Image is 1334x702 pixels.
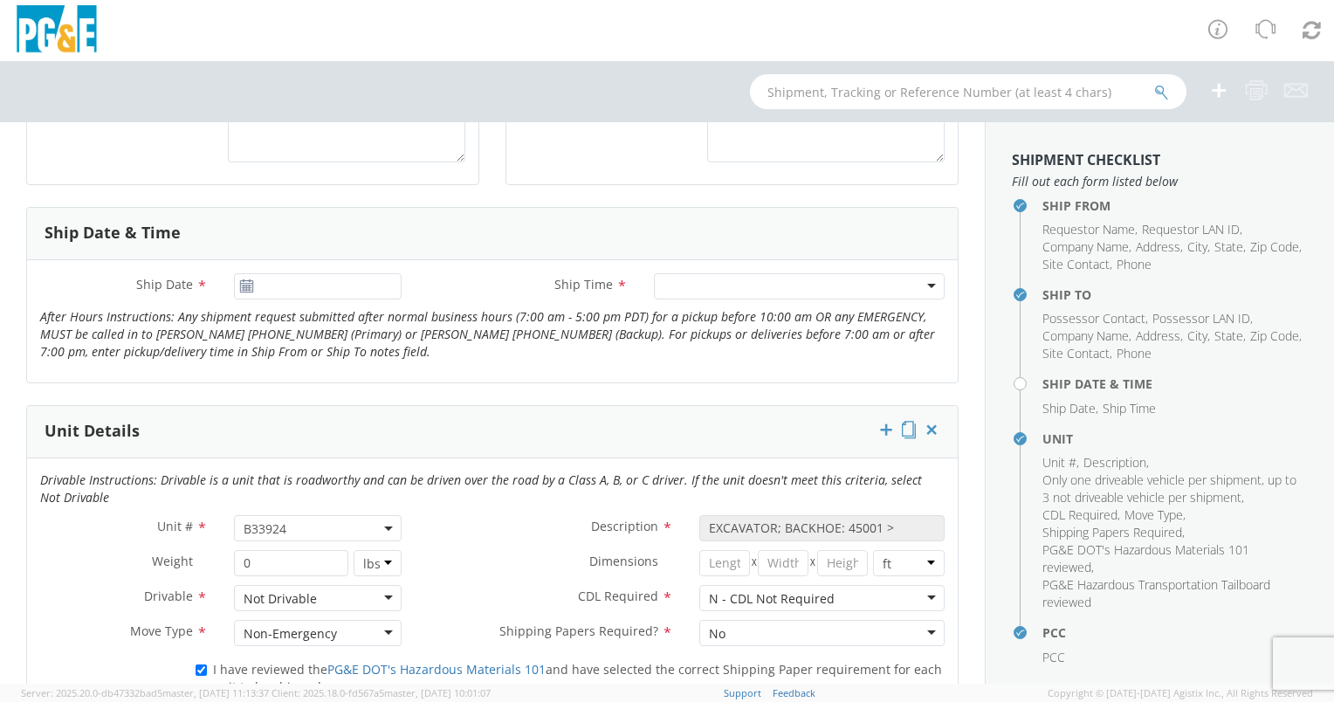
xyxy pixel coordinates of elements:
[1124,506,1186,524] li: ,
[1103,400,1156,416] span: Ship Time
[1136,238,1180,255] span: Address
[1083,454,1146,471] span: Description
[724,686,761,699] a: Support
[1152,310,1250,327] span: Possessor LAN ID
[1042,256,1112,273] li: ,
[1042,221,1138,238] li: ,
[1250,238,1299,255] span: Zip Code
[234,515,402,541] span: B33924
[1042,238,1129,255] span: Company Name
[1142,221,1240,237] span: Requestor LAN ID
[589,553,658,569] span: Dimensions
[1124,506,1183,523] span: Move Type
[162,686,269,699] span: master, [DATE] 11:13:37
[1042,238,1131,256] li: ,
[1187,327,1207,344] span: City
[157,518,193,534] span: Unit #
[1136,327,1180,344] span: Address
[1042,221,1135,237] span: Requestor Name
[1042,288,1308,301] h4: Ship To
[699,550,750,576] input: Length
[1142,221,1242,238] li: ,
[1042,506,1120,524] li: ,
[1187,238,1207,255] span: City
[1250,238,1302,256] li: ,
[817,550,868,576] input: Height
[213,661,942,695] span: I have reviewed the and have selected the correct Shipping Paper requirement for each unit to be ...
[591,518,658,534] span: Description
[272,686,491,699] span: Client: 2025.18.0-fd567a5
[1187,327,1210,345] li: ,
[1042,310,1145,327] span: Possessor Contact
[1214,327,1246,345] li: ,
[1042,432,1308,445] h4: Unit
[1012,150,1160,169] strong: Shipment Checklist
[1042,377,1308,390] h4: Ship Date & Time
[1136,327,1183,345] li: ,
[1042,327,1129,344] span: Company Name
[1042,199,1308,212] h4: Ship From
[1042,541,1303,576] li: ,
[45,224,181,242] h3: Ship Date & Time
[1042,400,1098,417] li: ,
[196,664,207,676] input: I have reviewed thePG&E DOT's Hazardous Materials 101and have selected the correct Shipping Paper...
[1187,238,1210,256] li: ,
[40,308,935,360] i: After Hours Instructions: Any shipment request submitted after normal business hours (7:00 am - 5...
[1042,327,1131,345] li: ,
[136,276,193,292] span: Ship Date
[1042,454,1079,471] li: ,
[750,550,759,576] span: X
[1214,327,1243,344] span: State
[244,625,337,643] div: Non-Emergency
[244,520,392,537] span: B33924
[1042,626,1308,639] h4: PCC
[709,625,725,643] div: No
[578,588,658,604] span: CDL Required
[1042,256,1110,272] span: Site Contact
[1042,310,1148,327] li: ,
[758,550,808,576] input: Width
[1042,649,1065,665] span: PCC
[1250,327,1302,345] li: ,
[1042,345,1110,361] span: Site Contact
[1042,524,1182,540] span: Shipping Papers Required
[1136,238,1183,256] li: ,
[45,423,140,440] h3: Unit Details
[1083,454,1149,471] li: ,
[1042,471,1303,506] li: ,
[1117,345,1152,361] span: Phone
[384,686,491,699] span: master, [DATE] 10:01:07
[13,5,100,57] img: pge-logo-06675f144f4cfa6a6814.png
[1042,541,1249,575] span: PG&E DOT's Hazardous Materials 101 reviewed
[130,623,193,639] span: Move Type
[750,74,1186,109] input: Shipment, Tracking or Reference Number (at least 4 chars)
[1152,310,1253,327] li: ,
[40,471,922,506] i: Drivable Instructions: Drivable is a unit that is roadworthy and can be driven over the road by a...
[1214,238,1243,255] span: State
[1048,686,1313,700] span: Copyright © [DATE]-[DATE] Agistix Inc., All Rights Reserved
[773,686,815,699] a: Feedback
[21,686,269,699] span: Server: 2025.20.0-db47332bad5
[1042,400,1096,416] span: Ship Date
[152,553,193,569] span: Weight
[1042,471,1296,506] span: Only one driveable vehicle per shipment, up to 3 not driveable vehicle per shipment
[1042,506,1117,523] span: CDL Required
[144,588,193,604] span: Drivable
[499,623,658,639] span: Shipping Papers Required?
[1117,256,1152,272] span: Phone
[709,590,835,608] div: N - CDL Not Required
[1250,327,1299,344] span: Zip Code
[244,590,317,608] div: Not Drivable
[808,550,817,576] span: X
[1042,524,1185,541] li: ,
[1012,173,1308,190] span: Fill out each form listed below
[1214,238,1246,256] li: ,
[554,276,613,292] span: Ship Time
[1042,345,1112,362] li: ,
[1042,454,1076,471] span: Unit #
[327,661,546,678] a: PG&E DOT's Hazardous Materials 101
[1042,576,1270,610] span: PG&E Hazardous Transportation Tailboard reviewed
